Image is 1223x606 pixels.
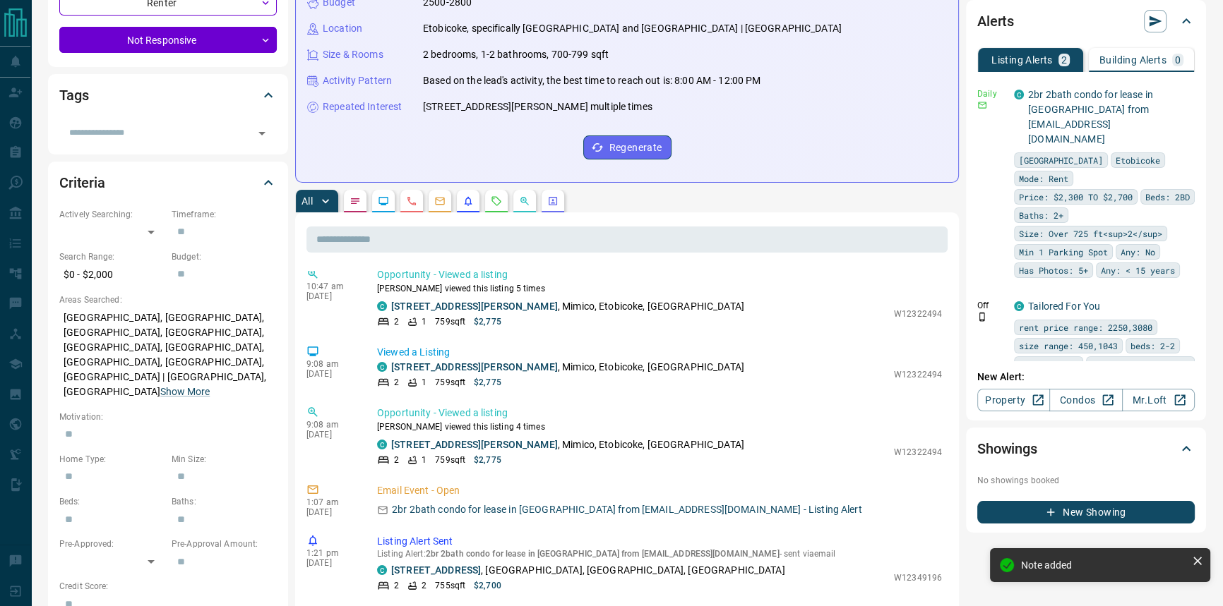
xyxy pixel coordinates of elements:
[306,497,356,507] p: 1:07 am
[1019,226,1162,241] span: Size: Over 725 ft<sup>2</sup>
[1021,559,1186,571] div: Note added
[306,359,356,369] p: 9:08 am
[392,502,862,517] p: 2br 2bath condo for lease in [GEOGRAPHIC_DATA] from [EMAIL_ADDRESS][DOMAIN_NAME] - Listing Alert
[1175,55,1181,65] p: 0
[350,195,361,207] svg: Notes
[1116,153,1160,167] span: Etobicoke
[1122,389,1195,411] a: Mr.Loft
[894,571,942,584] p: W12349196
[1049,389,1122,411] a: Condos
[172,453,277,466] p: Min Size:
[474,315,501,328] p: $2,775
[59,208,165,221] p: Actively Searching:
[977,87,1006,100] p: Daily
[59,84,88,107] h2: Tags
[991,55,1053,65] p: Listing Alerts
[894,308,942,320] p: W12322494
[422,579,426,592] p: 2
[1019,245,1108,259] span: Min 1 Parking Spot
[377,282,942,295] p: [PERSON_NAME] viewed this listing 5 times
[323,47,383,62] p: Size & Rooms
[394,579,399,592] p: 2
[172,538,277,550] p: Pre-Approval Amount:
[377,345,942,360] p: Viewed a Listing
[323,21,362,36] p: Location
[977,370,1195,384] p: New Alert:
[59,453,165,466] p: Home Type:
[306,369,356,379] p: [DATE]
[59,411,277,423] p: Motivation:
[59,293,277,306] p: Areas Searched:
[1019,320,1152,334] span: rent price range: 2250,3080
[172,495,277,508] p: Baths:
[894,446,942,459] p: W12322494
[59,580,277,593] p: Credit Score:
[547,195,559,207] svg: Agent Actions
[391,439,558,450] a: [STREET_ADDRESS][PERSON_NAME]
[391,361,558,372] a: [STREET_ADDRESS][PERSON_NAME]
[583,135,672,159] button: Regenerate
[377,406,942,420] p: Opportunity - Viewed a listing
[394,454,399,466] p: 2
[59,166,277,200] div: Criteria
[894,368,942,381] p: W12322494
[1019,357,1078,371] span: bathrooms: 1
[377,362,387,372] div: condos.ca
[323,73,392,88] p: Activity Pattern
[306,420,356,430] p: 9:08 am
[977,432,1195,466] div: Showings
[435,376,465,389] p: 759 sqft
[1101,263,1175,277] span: Any: < 15 years
[435,315,465,328] p: 759 sqft
[474,454,501,466] p: $2,775
[491,195,502,207] svg: Requests
[1130,339,1175,353] span: beds: 2-2
[377,440,387,449] div: condos.ca
[977,437,1037,460] h2: Showings
[306,548,356,558] p: 1:21 pm
[306,558,356,568] p: [DATE]
[377,420,942,433] p: [PERSON_NAME] viewed this listing 4 times
[391,360,744,375] p: , Mimico, Etobicoke, [GEOGRAPHIC_DATA]
[474,579,501,592] p: $2,700
[1019,153,1103,167] span: [GEOGRAPHIC_DATA]
[306,430,356,440] p: [DATE]
[59,171,105,194] h2: Criteria
[423,47,609,62] p: 2 bedrooms, 1-2 bathrooms, 700-799 sqft
[378,195,389,207] svg: Lead Browsing Activity
[977,389,1050,411] a: Property
[59,538,165,550] p: Pre-Approved:
[474,376,501,389] p: $2,775
[59,263,165,286] p: $0 - $2,000
[977,10,1014,32] h2: Alerts
[977,100,987,110] svg: Email
[302,196,313,206] p: All
[1019,263,1088,277] span: Has Photos: 5+
[1019,190,1133,204] span: Price: $2,300 TO $2,700
[323,99,402,114] p: Repeated Interest
[519,195,530,207] svg: Opportunities
[377,565,387,575] div: condos.ca
[391,437,744,452] p: , Mimico, Etobicoke, [GEOGRAPHIC_DATA]
[377,301,387,311] div: condos.ca
[377,267,942,282] p: Opportunity - Viewed a listing
[394,376,399,389] p: 2
[422,454,426,466] p: 1
[1091,357,1190,371] span: parking spots min: 1
[422,315,426,328] p: 1
[406,195,417,207] svg: Calls
[1028,301,1100,312] a: Tailored For You
[391,563,785,578] p: , [GEOGRAPHIC_DATA], [GEOGRAPHIC_DATA], [GEOGRAPHIC_DATA]
[423,73,760,88] p: Based on the lead's activity, the best time to reach out is: 8:00 AM - 12:00 PM
[377,483,942,498] p: Email Event - Open
[172,250,277,263] p: Budget:
[1145,190,1190,204] span: Beds: 2BD
[160,384,210,399] button: Show More
[391,564,481,576] a: [STREET_ADDRESS]
[391,301,558,312] a: [STREET_ADDRESS][PERSON_NAME]
[426,549,780,559] span: 2br 2bath condo for lease in [GEOGRAPHIC_DATA] from [EMAIL_ADDRESS][DOMAIN_NAME]
[977,4,1195,38] div: Alerts
[977,312,987,322] svg: Push Notification Only
[59,78,277,112] div: Tags
[306,507,356,517] p: [DATE]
